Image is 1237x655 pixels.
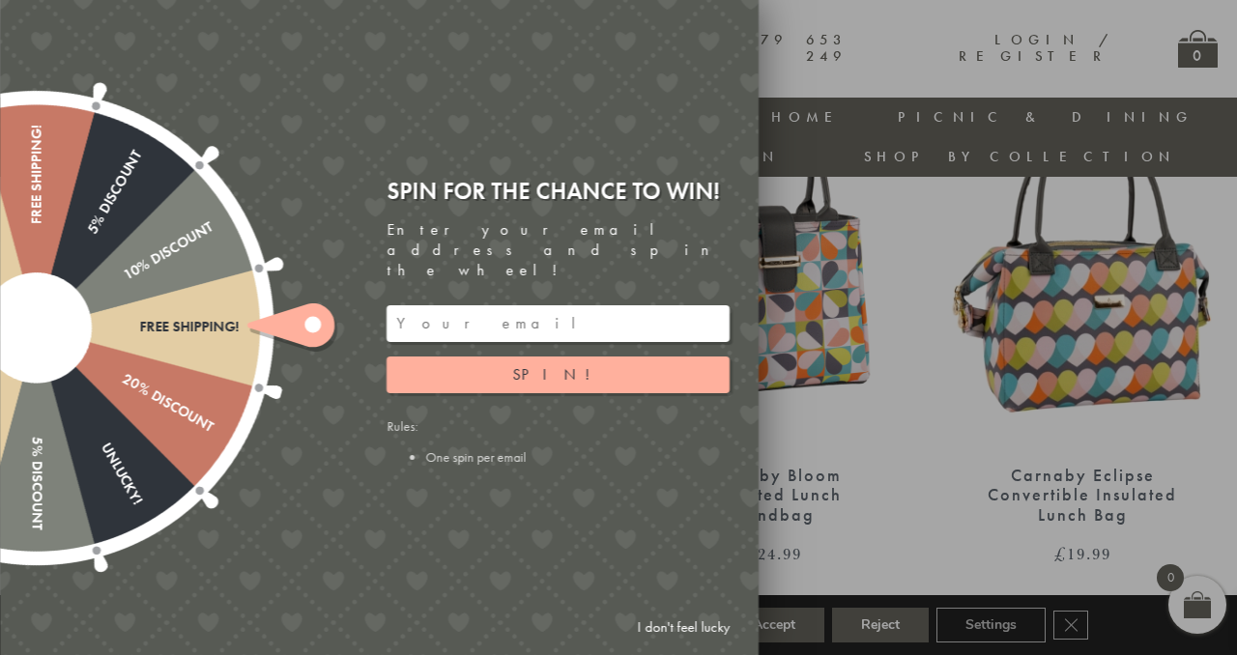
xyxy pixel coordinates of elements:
[387,356,730,393] button: Spin!
[387,417,730,466] div: Rules:
[387,176,730,206] div: Spin for the chance to win!
[32,321,216,437] div: 20% Discount
[627,610,739,645] a: I don't feel lucky
[387,220,730,280] div: Enter your email address and spin the wheel!
[37,319,240,335] div: Free shipping!
[512,364,604,384] span: Spin!
[29,324,145,507] div: Unlucky!
[29,148,145,331] div: 5% Discount
[28,125,44,327] div: Free shipping!
[387,305,730,342] input: Your email
[32,219,216,335] div: 10% Discount
[425,448,730,466] li: One spin per email
[28,327,44,530] div: 5% Discount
